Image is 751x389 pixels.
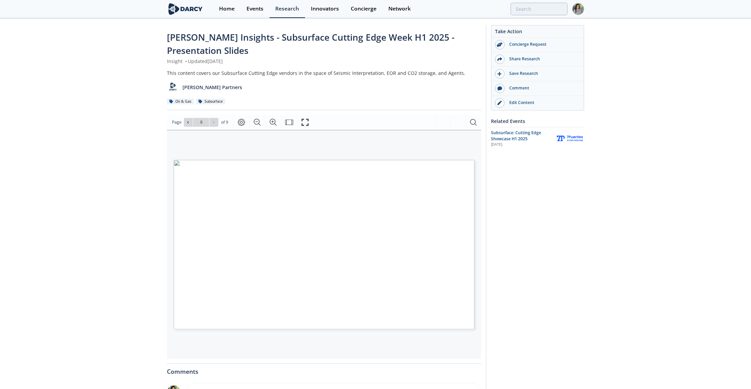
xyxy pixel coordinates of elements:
div: Edit Content [505,100,580,106]
div: Take Action [491,28,584,38]
img: logo-wide.svg [167,3,204,15]
span: [PERSON_NAME] Insights - Subsurface Cutting Edge Week H1 2025 - Presentation Slides [167,31,454,57]
div: This content covers our Subsurface Cutting Edge vendors in the space of Seismic Interpretation, E... [167,69,481,77]
input: Advanced Search [511,3,567,15]
iframe: chat widget [723,362,744,382]
span: Subsurface: Cutting Edge Showcase H1 2025 [491,130,541,142]
div: Concierge [351,6,377,12]
p: [PERSON_NAME] Partners [183,84,242,91]
div: Related Events [491,115,584,127]
div: Innovators [311,6,339,12]
img: Profile [572,3,584,15]
div: Subsurface [196,99,225,105]
div: [DATE] [491,142,551,147]
div: Home [219,6,235,12]
div: Comment [505,85,580,91]
div: Share Research [505,56,580,62]
div: Comments [167,364,481,375]
div: Oil & Gas [167,99,194,105]
a: Edit Content [491,96,584,110]
div: Research [275,6,299,12]
div: Concierge Request [505,41,580,47]
div: Network [388,6,411,12]
div: Events [246,6,263,12]
a: Subsurface: Cutting Edge Showcase H1 2025 [DATE] 7Puentes [491,130,584,148]
div: Insight Updated [DATE] [167,58,481,65]
span: • [184,58,188,64]
img: 7Puentes [556,135,584,142]
div: Save Research [505,70,580,77]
